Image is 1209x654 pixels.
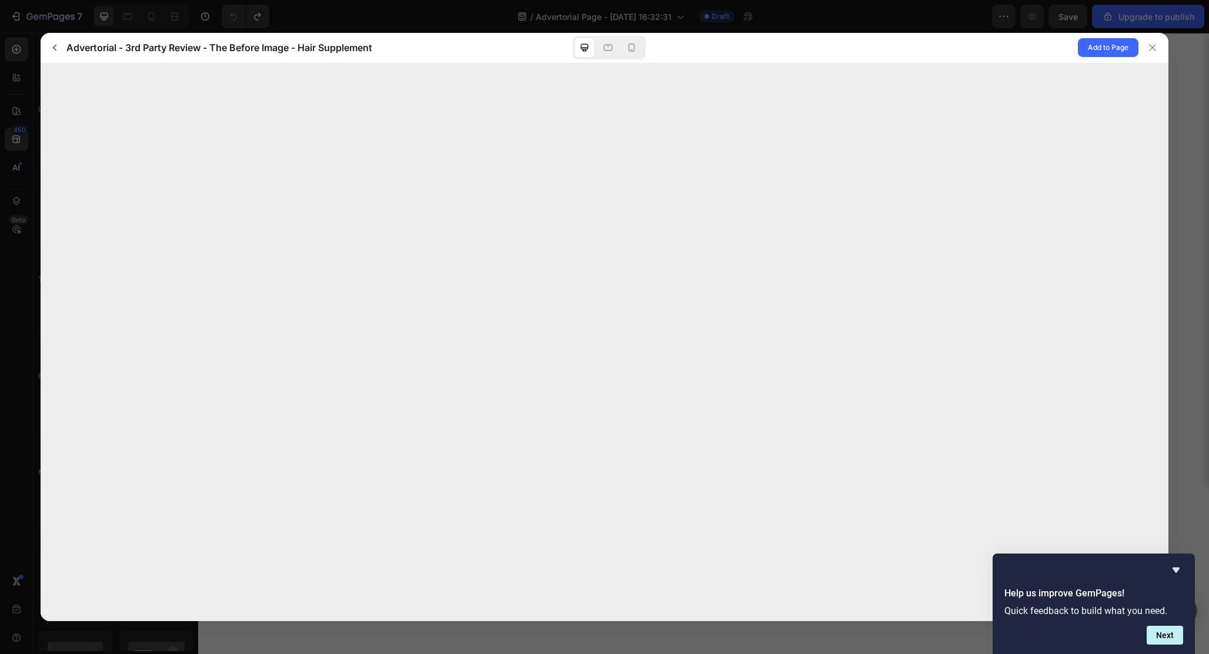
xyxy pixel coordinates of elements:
p: Quick feedback to build what you need. [1004,605,1183,616]
iframe: Preview [41,63,1169,622]
button: Hide survey [1169,563,1183,577]
span: Add to Page [1088,41,1128,55]
button: Add to Page [1078,38,1138,57]
h2: Help us improve GemPages! [1004,586,1183,601]
h3: Advertorial - 3rd Party Review - The Before Image - Hair Supplement [66,41,372,55]
button: Next question [1147,626,1183,645]
div: Help us improve GemPages! [1004,563,1183,645]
